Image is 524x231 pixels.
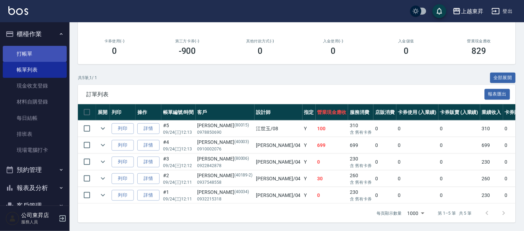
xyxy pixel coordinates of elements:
h2: 其他付款方式(-) [232,39,289,43]
div: [PERSON_NAME] [197,172,253,179]
td: 310 [348,121,373,137]
td: 310 [480,121,503,137]
button: 報表及分析 [3,179,67,197]
h3: 0 [112,46,117,56]
h2: 卡券使用(-) [86,39,143,43]
p: (40003) [234,139,249,146]
th: 設計師 [255,104,303,121]
p: 含 舊有卡券 [350,163,372,169]
th: 指定 [303,104,316,121]
div: [PERSON_NAME] [197,122,253,129]
p: 09/24 (三) 12:12 [163,163,194,169]
a: 詳情 [137,190,160,201]
h2: 入金儲值 [378,39,434,43]
td: 0 [438,137,481,154]
p: 共 5 筆, 1 / 1 [78,75,97,81]
td: 0 [396,137,438,154]
td: 230 [348,187,373,204]
td: 0 [396,187,438,204]
td: [PERSON_NAME] /04 [255,154,303,170]
p: (80006) [234,155,249,163]
td: 0 [438,187,481,204]
button: expand row [98,173,108,184]
a: 現場電腦打卡 [3,142,67,158]
button: 列印 [112,123,134,134]
th: 卡券販賣 (入業績) [438,104,481,121]
td: 0 [396,121,438,137]
a: 現金收支登錄 [3,78,67,94]
td: #3 [161,154,196,170]
h2: 第三方卡券(-) [159,39,216,43]
img: Logo [8,6,28,15]
button: 列印 [112,173,134,184]
td: 0 [438,154,481,170]
h3: 0 [331,46,336,56]
p: 0937548558 [197,179,253,185]
td: Y [303,121,316,137]
td: 699 [348,137,373,154]
td: [PERSON_NAME] /04 [255,171,303,187]
th: 服務消費 [348,104,373,121]
div: 1000 [405,204,427,223]
td: 260 [348,171,373,187]
p: 含 舊有卡券 [350,196,372,202]
p: 09/24 (三) 12:13 [163,146,194,152]
h2: 入金使用(-) [305,39,361,43]
p: 0932215318 [197,196,253,202]
td: Y [303,171,316,187]
td: 0 [373,137,396,154]
th: 列印 [110,104,136,121]
th: 客戶 [196,104,255,121]
img: Person [6,212,19,225]
td: Y [303,187,316,204]
button: 全部展開 [490,73,516,83]
button: 櫃檯作業 [3,25,67,43]
td: 230 [480,154,503,170]
p: 每頁顯示數量 [377,210,402,216]
a: 每日結帳 [3,110,67,126]
td: 0 [438,171,481,187]
th: 帳單編號/時間 [161,104,196,121]
th: 展開 [96,104,110,121]
td: 0 [373,187,396,204]
td: #4 [161,137,196,154]
div: [PERSON_NAME] [197,155,253,163]
td: [PERSON_NAME] /04 [255,187,303,204]
a: 詳情 [137,140,160,151]
p: (80015) [234,122,249,129]
td: 100 [316,121,348,137]
h2: 營業現金應收 [451,39,507,43]
td: Y [303,137,316,154]
p: 服務人員 [21,219,57,225]
h3: 829 [472,46,486,56]
td: [PERSON_NAME] /04 [255,137,303,154]
button: 報表匯出 [485,89,510,100]
p: 含 舊有卡券 [350,179,372,185]
div: 上越東昇 [461,7,483,16]
td: #1 [161,187,196,204]
td: 230 [348,154,373,170]
td: 699 [316,137,348,154]
a: 排班表 [3,126,67,142]
td: 0 [396,171,438,187]
button: expand row [98,123,108,134]
a: 帳單列表 [3,62,67,78]
td: 0 [373,121,396,137]
a: 報表匯出 [485,91,510,97]
p: 09/24 (三) 12:11 [163,179,194,185]
a: 詳情 [137,173,160,184]
button: save [433,4,446,18]
button: expand row [98,190,108,200]
a: 材料自購登錄 [3,94,67,110]
p: (40189-2) [234,172,253,179]
td: #2 [161,171,196,187]
p: 含 舊有卡券 [350,129,372,135]
td: 0 [316,187,348,204]
p: 09/24 (三) 12:11 [163,196,194,202]
td: 230 [480,187,503,204]
td: 江世玉 /08 [255,121,303,137]
h3: 0 [404,46,409,56]
div: [PERSON_NAME] [197,189,253,196]
td: 0 [396,154,438,170]
td: 0 [373,171,396,187]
